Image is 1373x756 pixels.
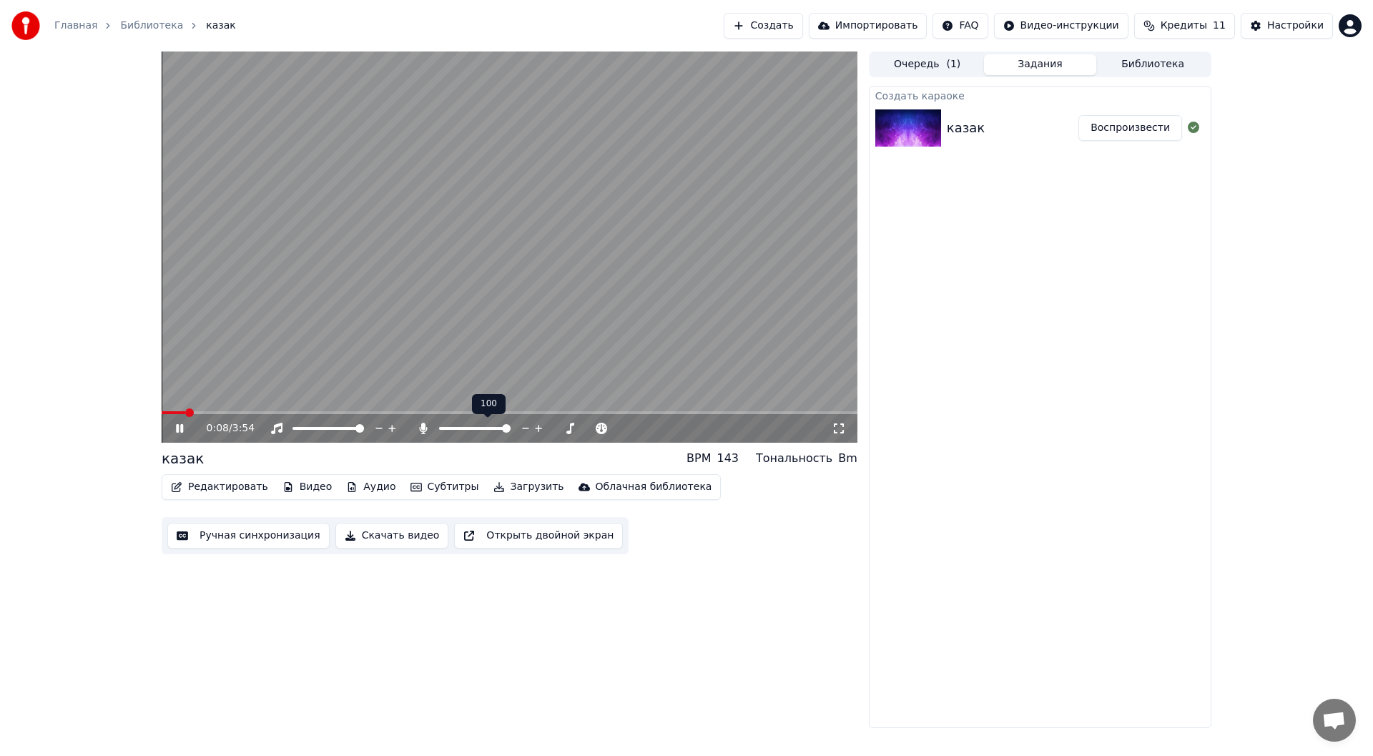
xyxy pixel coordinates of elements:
button: Видео-инструкции [994,13,1128,39]
span: 3:54 [232,421,255,436]
button: Кредиты11 [1134,13,1235,39]
div: Создать караоке [870,87,1211,104]
button: Видео [277,477,338,497]
span: 11 [1213,19,1226,33]
div: / [207,421,241,436]
div: Bm [838,450,857,467]
span: казак [206,19,236,33]
button: Импортировать [809,13,927,39]
img: youka [11,11,40,40]
button: Воспроизвести [1078,115,1182,141]
a: Библиотека [120,19,183,33]
button: Скачать видео [335,523,449,549]
button: Редактировать [165,477,274,497]
button: FAQ [932,13,988,39]
nav: breadcrumb [54,19,236,33]
button: Очередь [871,54,984,75]
div: Настройки [1267,19,1324,33]
button: Загрузить [488,477,570,497]
span: 0:08 [207,421,229,436]
div: казак [947,118,985,138]
button: Субтитры [405,477,485,497]
span: ( 1 ) [946,57,960,72]
button: Ручная синхронизация [167,523,330,549]
div: Тональность [756,450,832,467]
button: Настройки [1241,13,1333,39]
div: Облачная библиотека [596,480,712,494]
div: BPM [686,450,711,467]
button: Библиотека [1096,54,1209,75]
button: Открыть двойной экран [454,523,623,549]
div: 143 [717,450,739,467]
button: Аудио [340,477,401,497]
button: Создать [724,13,802,39]
div: 100 [472,394,506,414]
a: Главная [54,19,97,33]
button: Задания [984,54,1097,75]
div: казак [162,448,204,468]
span: Кредиты [1161,19,1207,33]
a: Открытый чат [1313,699,1356,742]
